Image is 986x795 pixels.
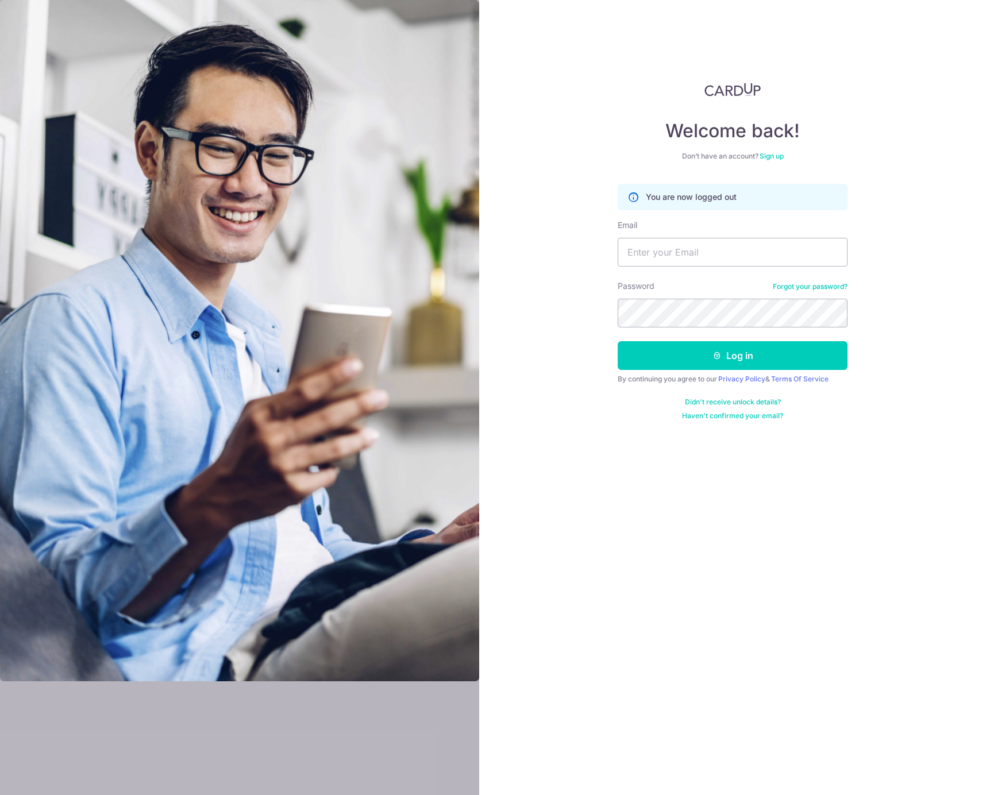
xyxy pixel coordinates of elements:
label: Password [618,280,654,292]
a: Didn't receive unlock details? [685,397,781,407]
div: By continuing you agree to our & [618,375,848,384]
a: Privacy Policy [718,375,765,383]
input: Enter your Email [618,238,848,267]
p: You are now logged out [646,191,737,203]
a: Haven't confirmed your email? [682,411,783,420]
a: Forgot your password? [773,282,848,291]
img: CardUp Logo [704,83,761,97]
a: Terms Of Service [771,375,829,383]
button: Log in [618,341,848,370]
h4: Welcome back! [618,119,848,142]
div: Don’t have an account? [618,152,848,161]
label: Email [618,219,637,231]
a: Sign up [760,152,784,160]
